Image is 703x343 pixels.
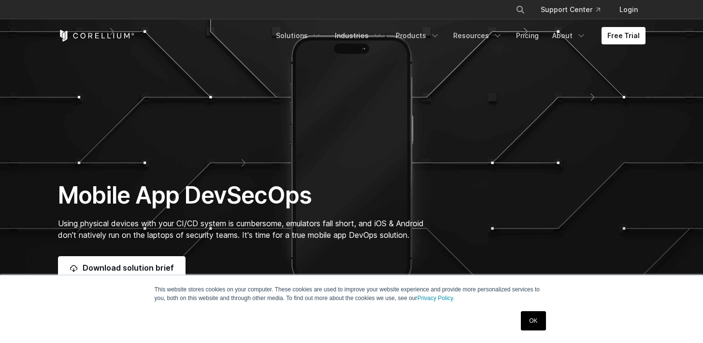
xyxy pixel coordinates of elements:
h1: Mobile App DevSecOps [58,181,443,210]
a: Privacy Policy. [417,295,455,302]
a: Resources [447,27,508,44]
a: Download solution brief [58,256,186,279]
a: Free Trial [602,27,646,44]
div: Navigation Menu [504,1,646,18]
span: Using physical devices with your CI/CD system is cumbersome, emulators fall short, and iOS & Andr... [58,219,424,240]
button: Search [512,1,529,18]
p: This website stores cookies on your computer. These cookies are used to improve your website expe... [155,285,549,302]
a: About [546,27,592,44]
a: OK [521,311,545,330]
a: Corellium Home [58,30,135,41]
a: Industries [329,27,388,44]
a: Products [390,27,445,44]
a: Pricing [510,27,545,44]
a: Solutions [270,27,327,44]
div: Navigation Menu [270,27,646,44]
a: Support Center [533,1,608,18]
a: Login [612,1,646,18]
